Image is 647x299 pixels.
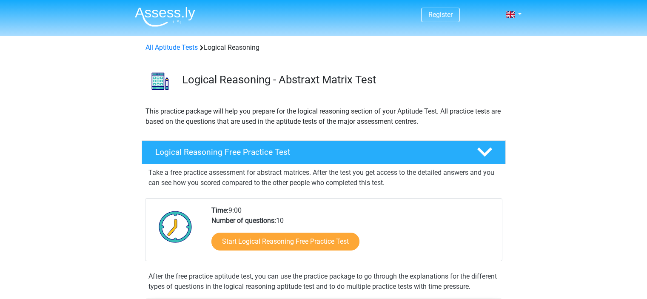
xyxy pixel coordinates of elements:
[428,11,453,19] a: Register
[142,43,505,53] div: Logical Reasoning
[154,205,197,248] img: Clock
[135,7,195,27] img: Assessly
[145,106,502,127] p: This practice package will help you prepare for the logical reasoning section of your Aptitude Te...
[145,43,198,51] a: All Aptitude Tests
[182,73,499,86] h3: Logical Reasoning - Abstraxt Matrix Test
[148,168,499,188] p: Take a free practice assessment for abstract matrices. After the test you get access to the detai...
[205,205,502,261] div: 9:00 10
[211,206,228,214] b: Time:
[145,271,502,292] div: After the free practice aptitude test, you can use the practice package to go through the explana...
[211,233,359,251] a: Start Logical Reasoning Free Practice Test
[211,216,276,225] b: Number of questions:
[138,140,509,164] a: Logical Reasoning Free Practice Test
[142,63,178,99] img: logical reasoning
[155,147,463,157] h4: Logical Reasoning Free Practice Test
